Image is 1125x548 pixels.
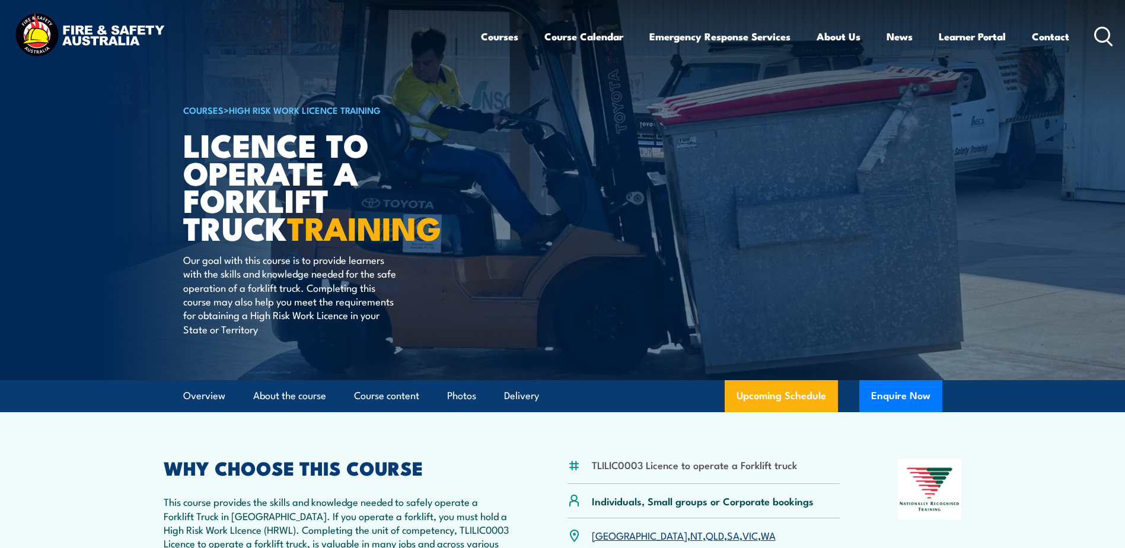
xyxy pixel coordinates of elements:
[481,21,518,52] a: Courses
[229,103,381,116] a: High Risk Work Licence Training
[742,528,758,542] a: VIC
[817,21,861,52] a: About Us
[544,21,623,52] a: Course Calendar
[727,528,740,542] a: SA
[939,21,1006,52] a: Learner Portal
[725,380,838,412] a: Upcoming Schedule
[592,458,797,471] li: TLILIC0003 Licence to operate a Forklift truck
[1032,21,1069,52] a: Contact
[859,380,942,412] button: Enquire Now
[183,103,224,116] a: COURSES
[761,528,776,542] a: WA
[592,528,776,542] p: , , , , ,
[592,528,687,542] a: [GEOGRAPHIC_DATA]
[287,202,441,251] strong: TRAINING
[183,103,476,117] h6: >
[183,380,225,412] a: Overview
[183,130,476,241] h1: Licence to operate a forklift truck
[592,494,814,508] p: Individuals, Small groups or Corporate bookings
[183,253,400,336] p: Our goal with this course is to provide learners with the skills and knowledge needed for the saf...
[649,21,791,52] a: Emergency Response Services
[253,380,326,412] a: About the course
[887,21,913,52] a: News
[898,459,962,520] img: Nationally Recognised Training logo.
[706,528,724,542] a: QLD
[164,459,510,476] h2: WHY CHOOSE THIS COURSE
[354,380,419,412] a: Course content
[504,380,539,412] a: Delivery
[690,528,703,542] a: NT
[447,380,476,412] a: Photos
